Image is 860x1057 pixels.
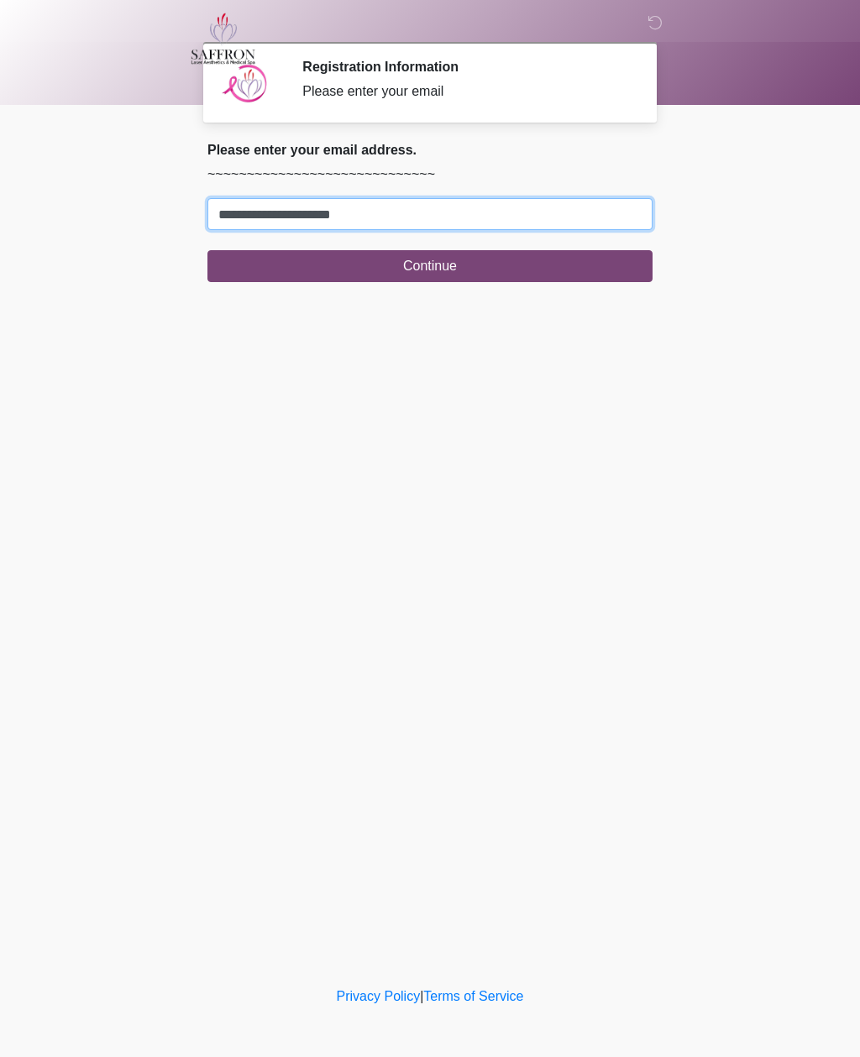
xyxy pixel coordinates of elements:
a: Terms of Service [423,989,523,1003]
a: | [420,989,423,1003]
img: Saffron Laser Aesthetics and Medical Spa Logo [191,13,256,65]
h2: Please enter your email address. [207,142,653,158]
div: Please enter your email [302,81,627,102]
button: Continue [207,250,653,282]
a: Privacy Policy [337,989,421,1003]
img: Agent Avatar [220,59,270,109]
p: ~~~~~~~~~~~~~~~~~~~~~~~~~~~~~ [207,165,653,185]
